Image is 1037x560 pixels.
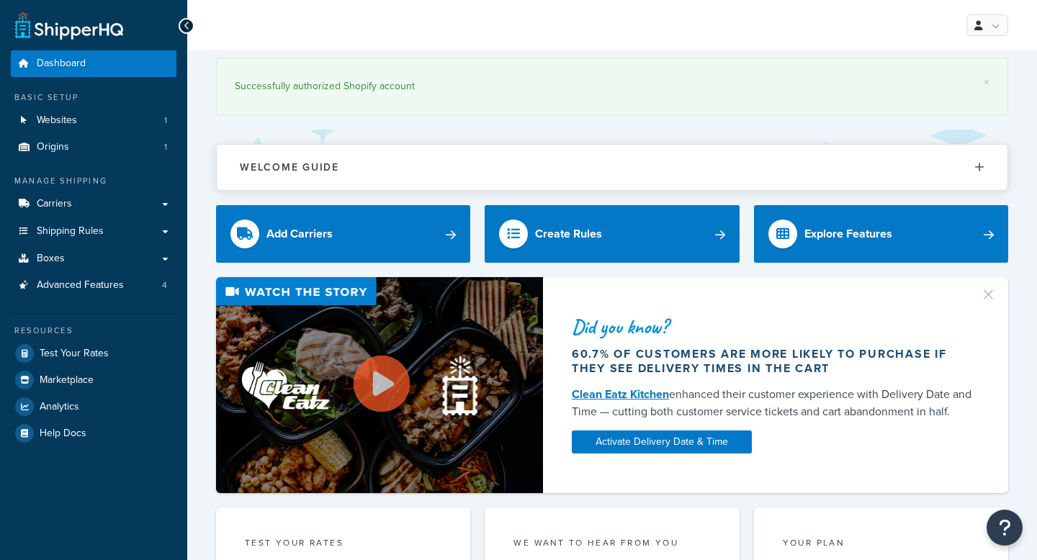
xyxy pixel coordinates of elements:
[240,162,339,173] h2: Welcome Guide
[754,205,1008,263] a: Explore Features
[40,428,86,440] span: Help Docs
[245,536,441,553] div: Test your rates
[37,225,104,238] span: Shipping Rules
[11,91,176,104] div: Basic Setup
[572,386,669,402] a: Clean Eatz Kitchen
[162,279,167,292] span: 4
[37,141,69,153] span: Origins
[11,272,176,299] li: Advanced Features
[217,145,1007,190] button: Welcome Guide
[804,224,892,244] div: Explore Features
[11,340,176,366] a: Test Your Rates
[572,317,974,337] div: Did you know?
[11,272,176,299] a: Advanced Features4
[37,114,77,127] span: Websites
[11,134,176,161] li: Origins
[216,205,470,263] a: Add Carriers
[11,245,176,272] a: Boxes
[11,50,176,77] a: Dashboard
[11,325,176,337] div: Resources
[164,114,167,127] span: 1
[11,134,176,161] a: Origins1
[984,76,989,88] a: ×
[535,224,602,244] div: Create Rules
[11,394,176,420] a: Analytics
[11,175,176,187] div: Manage Shipping
[40,374,94,387] span: Marketplace
[37,253,65,265] span: Boxes
[11,420,176,446] a: Help Docs
[40,348,109,360] span: Test Your Rates
[164,141,167,153] span: 1
[11,107,176,134] a: Websites1
[216,277,543,492] img: Video thumbnail
[37,198,72,210] span: Carriers
[572,347,974,376] div: 60.7% of customers are more likely to purchase if they see delivery times in the cart
[485,205,739,263] a: Create Rules
[572,386,974,420] div: enhanced their customer experience with Delivery Date and Time — cutting both customer service ti...
[513,536,710,549] p: we want to hear from you
[11,107,176,134] li: Websites
[987,510,1023,546] button: Open Resource Center
[783,536,979,553] div: Your Plan
[11,367,176,393] a: Marketplace
[572,430,752,453] a: Activate Delivery Date & Time
[11,218,176,245] a: Shipping Rules
[266,224,333,244] div: Add Carriers
[37,279,124,292] span: Advanced Features
[235,76,989,96] div: Successfully authorized Shopify account
[11,191,176,217] a: Carriers
[40,401,79,413] span: Analytics
[37,58,86,70] span: Dashboard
